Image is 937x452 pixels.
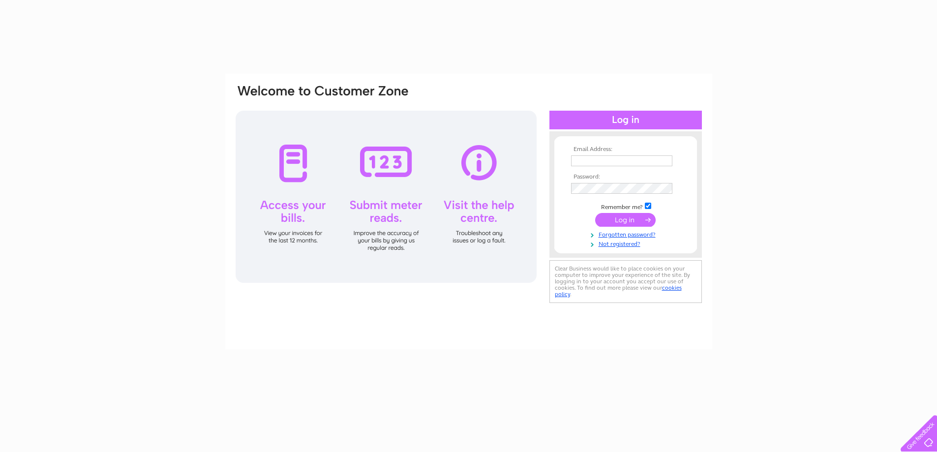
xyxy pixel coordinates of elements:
[555,284,682,298] a: cookies policy
[571,229,683,239] a: Forgotten password?
[569,201,683,211] td: Remember me?
[571,239,683,248] a: Not registered?
[595,213,656,227] input: Submit
[569,146,683,153] th: Email Address:
[569,174,683,181] th: Password:
[549,260,702,303] div: Clear Business would like to place cookies on your computer to improve your experience of the sit...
